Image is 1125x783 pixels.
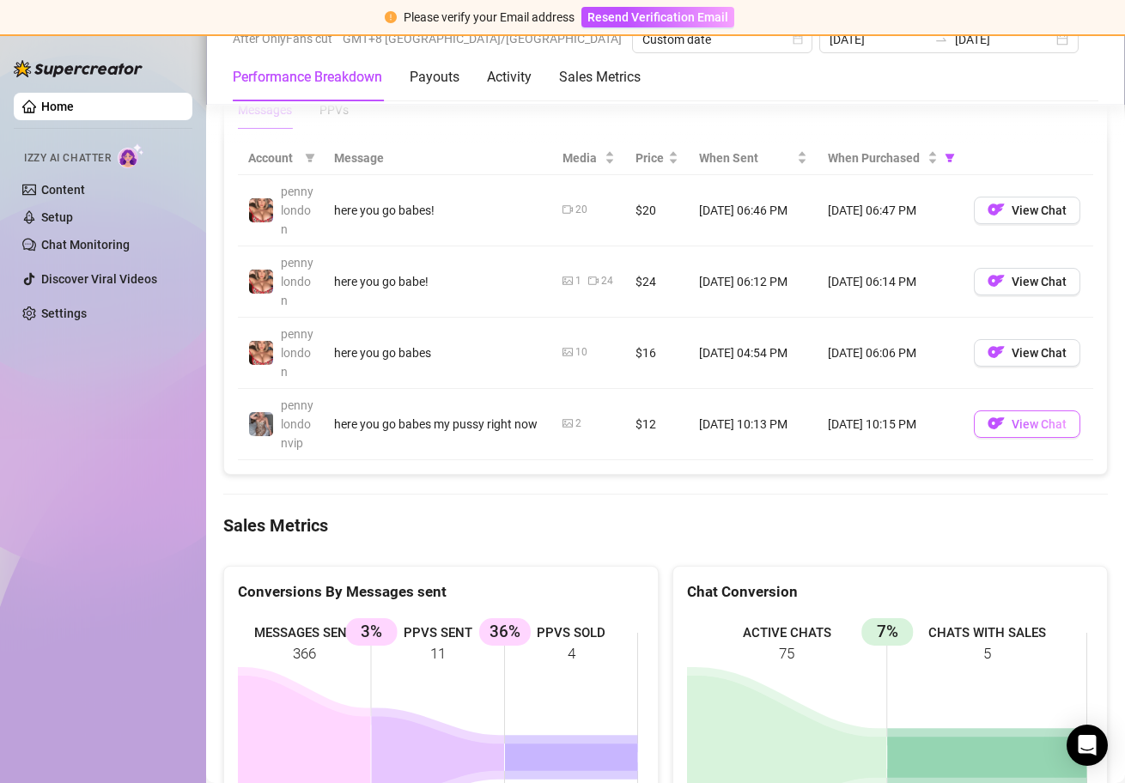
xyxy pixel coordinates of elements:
[689,175,818,246] td: [DATE] 06:46 PM
[385,11,397,23] span: exclamation-circle
[625,318,689,389] td: $16
[41,272,157,286] a: Discover Viral Videos
[281,185,313,236] span: pennylondon
[689,142,818,175] th: When Sent
[562,149,601,167] span: Media
[1067,725,1108,766] div: Open Intercom Messenger
[818,142,964,175] th: When Purchased
[404,8,575,27] div: Please verify your Email address
[575,344,587,361] div: 10
[249,270,273,294] img: pennylondon
[562,204,573,215] span: video-camera
[14,60,143,77] img: logo-BBDzfeDw.svg
[1012,203,1067,217] span: View Chat
[562,276,573,286] span: picture
[301,145,319,171] span: filter
[974,207,1080,221] a: OFView Chat
[689,389,818,460] td: [DATE] 10:13 PM
[305,153,315,163] span: filter
[818,389,964,460] td: [DATE] 10:15 PM
[223,513,1108,537] h4: Sales Metrics
[830,30,927,49] input: Start date
[334,343,542,362] div: here you go babes
[1012,346,1067,360] span: View Chat
[559,67,641,88] div: Sales Metrics
[487,67,532,88] div: Activity
[689,318,818,389] td: [DATE] 04:54 PM
[974,349,1080,363] a: OFView Chat
[319,100,349,119] div: PPVs
[575,273,581,289] div: 1
[233,67,382,88] div: Performance Breakdown
[41,238,130,252] a: Chat Monitoring
[699,149,794,167] span: When Sent
[988,201,1005,218] img: OF
[248,149,298,167] span: Account
[625,246,689,318] td: $24
[793,34,803,45] span: calendar
[334,415,542,434] div: here you go babes my pussy right now
[24,150,111,167] span: Izzy AI Chatter
[249,198,273,222] img: pennylondon
[625,175,689,246] td: $20
[974,421,1080,434] a: OFView Chat
[974,339,1080,367] button: OFView Chat
[41,183,85,197] a: Content
[974,268,1080,295] button: OFView Chat
[687,580,1093,604] div: Chat Conversion
[689,246,818,318] td: [DATE] 06:12 PM
[974,278,1080,292] a: OFView Chat
[334,272,542,291] div: here you go babe!
[1012,417,1067,431] span: View Chat
[249,341,273,365] img: pennylondon
[41,100,74,113] a: Home
[941,145,958,171] span: filter
[41,307,87,320] a: Settings
[233,26,332,52] span: After OnlyFans cut
[324,142,552,175] th: Message
[575,202,587,218] div: 20
[588,276,599,286] span: video-camera
[238,580,644,604] div: Conversions By Messages sent
[635,149,665,167] span: Price
[601,273,613,289] div: 24
[343,26,622,52] span: GMT+8 [GEOGRAPHIC_DATA]/[GEOGRAPHIC_DATA]
[945,153,955,163] span: filter
[587,10,728,24] span: Resend Verification Email
[955,30,1053,49] input: End date
[281,256,313,307] span: pennylondon
[988,343,1005,361] img: OF
[818,246,964,318] td: [DATE] 06:14 PM
[581,7,734,27] button: Resend Verification Email
[562,347,573,357] span: picture
[988,272,1005,289] img: OF
[552,142,625,175] th: Media
[562,418,573,428] span: picture
[118,143,144,168] img: AI Chatter
[1012,275,1067,288] span: View Chat
[934,33,948,46] span: to
[625,389,689,460] td: $12
[41,210,73,224] a: Setup
[974,197,1080,224] button: OFView Chat
[818,318,964,389] td: [DATE] 06:06 PM
[238,100,292,119] div: Messages
[281,327,313,379] span: pennylondon
[642,27,802,52] span: Custom date
[974,410,1080,438] button: OFView Chat
[281,398,313,450] span: pennylondonvip
[334,201,542,220] div: here you go babes!
[934,33,948,46] span: swap-right
[625,142,689,175] th: Price
[410,67,459,88] div: Payouts
[575,416,581,432] div: 2
[828,149,924,167] span: When Purchased
[818,175,964,246] td: [DATE] 06:47 PM
[249,412,273,436] img: pennylondonvip
[988,415,1005,432] img: OF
